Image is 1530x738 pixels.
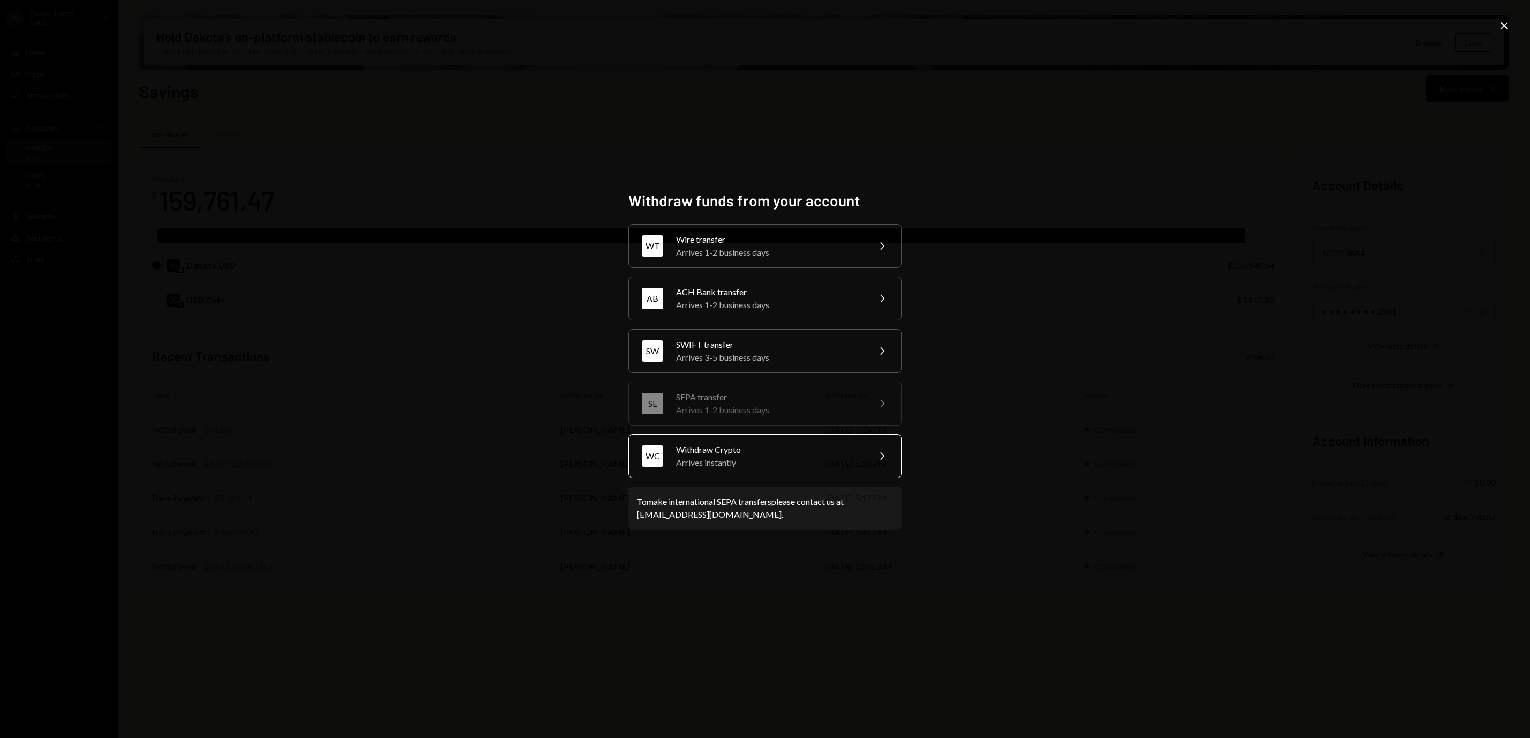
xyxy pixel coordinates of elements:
a: [EMAIL_ADDRESS][DOMAIN_NAME] [637,509,782,520]
div: WC [642,445,663,467]
div: Arrives instantly [676,456,862,469]
button: WCWithdraw CryptoArrives instantly [628,434,902,478]
div: SE [642,393,663,414]
div: ACH Bank transfer [676,286,862,299]
div: SW [642,340,663,362]
div: Withdraw Crypto [676,443,862,456]
button: SESEPA transferArrives 1-2 business days [628,382,902,426]
h2: Withdraw funds from your account [628,190,902,211]
div: Arrives 1-2 business days [676,404,862,416]
div: SWIFT transfer [676,338,862,351]
div: WT [642,235,663,257]
div: Wire transfer [676,233,862,246]
div: SEPA transfer [676,391,862,404]
button: WTWire transferArrives 1-2 business days [628,224,902,268]
div: Arrives 1-2 business days [676,246,862,259]
div: Arrives 1-2 business days [676,299,862,311]
button: SWSWIFT transferArrives 3-5 business days [628,329,902,373]
button: ABACH Bank transferArrives 1-2 business days [628,277,902,320]
div: AB [642,288,663,309]
div: To make international SEPA transfers please contact us at . [637,495,893,521]
div: Arrives 3-5 business days [676,351,862,364]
